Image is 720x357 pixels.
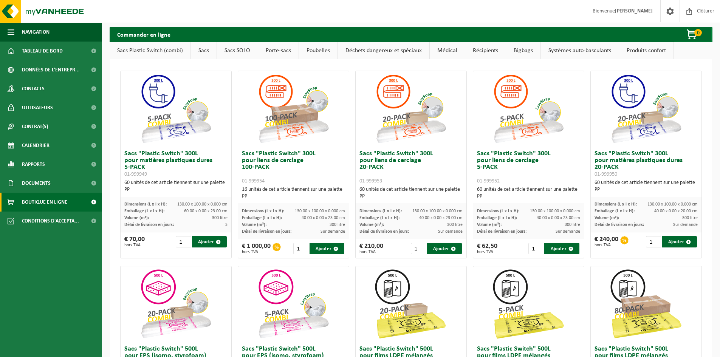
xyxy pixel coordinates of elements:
span: 300 litre [682,216,698,220]
span: 40.00 x 0.00 x 23.00 cm [419,216,463,220]
span: 130.00 x 100.00 x 0.000 cm [177,202,228,207]
h3: Sacs "Plastic Switch" 300L pour matières plastiques dures 20-PACK [595,150,698,178]
img: 01-999954 [255,71,331,147]
span: Volume (m³): [242,223,266,227]
span: Sur demande [673,223,698,227]
div: € 240,00 [595,236,618,247]
h3: Sacs "Plastic Switch" 300L pour matières plastiques dures 5-PACK [124,150,228,178]
span: 130.00 x 100.00 x 0.000 cm [647,202,698,207]
input: 1 [646,236,661,247]
button: Ajouter [310,243,345,254]
button: Ajouter [544,243,579,254]
span: Délai de livraison en jours: [242,229,291,234]
input: 1 [176,236,191,247]
span: Rapports [22,155,45,174]
a: Sacs SOLO [217,42,258,59]
span: 60.00 x 0.00 x 23.00 cm [184,209,228,213]
span: Navigation [22,23,50,42]
strong: [PERSON_NAME] [615,8,653,14]
span: hors TVA [359,250,383,254]
span: Emballage (L x l x H): [124,209,164,213]
div: 16 unités de cet article tiennent sur une palette [242,186,345,200]
a: Sacs [191,42,217,59]
span: Dimensions (L x l x H): [359,209,402,213]
span: 0 [694,29,702,36]
span: Sur demande [438,229,463,234]
img: 01-999955 [255,266,331,342]
span: Documents [22,174,51,193]
h3: Sacs "Plastic Switch" 300L pour liens de cerclage 20-PACK [359,150,463,184]
span: Emballage (L x l x H): [477,216,517,220]
img: 01-999968 [608,266,684,342]
button: 0 [674,27,712,42]
a: Médical [430,42,465,59]
span: Emballage (L x l x H): [359,216,399,220]
a: Déchets dangereux et spéciaux [338,42,429,59]
div: 60 unités de cet article tiennent sur une palette [124,179,228,193]
span: Calendrier [22,136,50,155]
span: Délai de livraison en jours: [477,229,526,234]
span: Données de l'entrepr... [22,60,80,79]
span: Délai de livraison en jours: [124,223,174,227]
img: 01-999949 [138,71,214,147]
span: Boutique en ligne [22,193,67,212]
span: hors TVA [477,250,497,254]
div: 60 unités de cet article tiennent sur une palette [595,179,698,193]
span: 300 litre [447,223,463,227]
div: 60 unités de cet article tiennent sur une palette [477,186,580,200]
img: 01-999964 [373,266,449,342]
span: Dimensions (L x l x H): [242,209,284,213]
h3: Sacs "Plastic Switch" 300L pour liens de cerclage 5-PACK [477,150,580,184]
input: 1 [528,243,543,254]
span: Sur demande [321,229,345,234]
span: 300 litre [330,223,345,227]
span: Utilisateurs [22,98,53,117]
span: 01-999950 [595,172,617,177]
span: Tableau de bord [22,42,63,60]
input: 1 [411,243,426,254]
span: 130.00 x 100.00 x 0.000 cm [412,209,463,213]
a: Porte-sacs [258,42,299,59]
a: Récipients [465,42,506,59]
span: Contrat(s) [22,117,48,136]
span: Conditions d'accepta... [22,212,79,230]
a: Produits confort [619,42,674,59]
span: Volume (m³): [359,223,384,227]
img: 01-999952 [491,71,566,147]
div: PP [595,186,698,193]
span: hors TVA [124,243,145,247]
span: 300 litre [212,216,228,220]
span: 40.00 x 0.00 x 20.00 cm [654,209,698,213]
img: 01-999963 [491,266,566,342]
span: 40.00 x 0.00 x 23.00 cm [302,216,345,220]
img: 01-999953 [373,71,449,147]
button: Ajouter [427,243,462,254]
span: 01-999953 [359,178,382,184]
h3: Sacs "Plastic Switch" 300L pour liens de cerclage 100-PACK [242,150,345,184]
span: 3 [225,223,228,227]
div: PP [124,186,228,193]
span: Volume (m³): [124,216,149,220]
span: 40.00 x 0.00 x 23.00 cm [537,216,580,220]
span: Dimensions (L x l x H): [595,202,637,207]
span: Emballage (L x l x H): [242,216,282,220]
span: Dimensions (L x l x H): [477,209,519,213]
h2: Commander en ligne [110,27,178,42]
button: Ajouter [192,236,227,247]
div: PP [359,193,463,200]
a: Systèmes auto-basculants [541,42,619,59]
span: 01-999952 [477,178,500,184]
span: Sur demande [556,229,580,234]
span: Contacts [22,79,45,98]
a: Bigbags [506,42,540,59]
img: 01-999956 [138,266,214,342]
span: 01-999954 [242,178,265,184]
div: € 1 000,00 [242,243,271,254]
input: 1 [293,243,308,254]
span: hors TVA [595,243,618,247]
div: 60 unités de cet article tiennent sur une palette [359,186,463,200]
img: 01-999950 [608,71,684,147]
div: € 70,00 [124,236,145,247]
span: Délai de livraison en jours: [359,229,409,234]
div: PP [477,193,580,200]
